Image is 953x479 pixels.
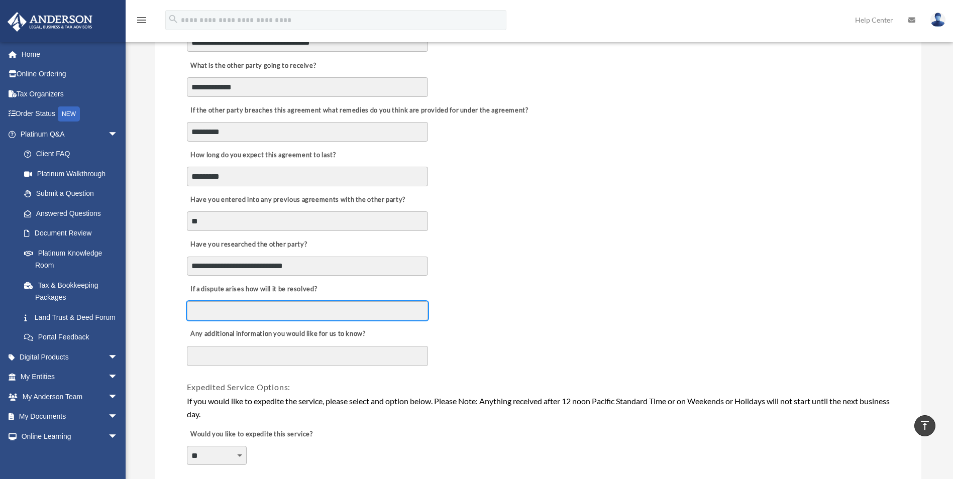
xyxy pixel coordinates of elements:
[14,164,133,184] a: Platinum Walkthrough
[930,13,945,27] img: User Pic
[108,124,128,145] span: arrow_drop_down
[14,243,133,275] a: Platinum Knowledge Room
[7,64,133,84] a: Online Ordering
[7,44,133,64] a: Home
[14,144,133,164] a: Client FAQ
[108,387,128,407] span: arrow_drop_down
[108,347,128,368] span: arrow_drop_down
[187,148,339,162] label: How long do you expect this agreement to last?
[187,103,531,117] label: If the other party breaches this agreement what remedies do you think are provided for under the ...
[7,347,133,367] a: Digital Productsarrow_drop_down
[108,367,128,388] span: arrow_drop_down
[7,104,133,125] a: Order StatusNEW
[108,407,128,427] span: arrow_drop_down
[7,426,133,446] a: Online Learningarrow_drop_down
[914,415,935,436] a: vertical_align_top
[14,327,133,347] a: Portal Feedback
[187,193,408,207] label: Have you entered into any previous agreements with the other party?
[187,283,320,297] label: If a dispute arises how will it be resolved?
[108,426,128,447] span: arrow_drop_down
[168,14,179,25] i: search
[14,223,128,244] a: Document Review
[136,14,148,26] i: menu
[58,106,80,122] div: NEW
[187,327,368,341] label: Any additional information you would like for us to know?
[14,275,133,307] a: Tax & Bookkeeping Packages
[14,203,133,223] a: Answered Questions
[14,184,133,204] a: Submit a Question
[7,387,133,407] a: My Anderson Teamarrow_drop_down
[187,427,315,441] label: Would you like to expedite this service?
[187,237,310,252] label: Have you researched the other party?
[5,12,95,32] img: Anderson Advisors Platinum Portal
[7,84,133,104] a: Tax Organizers
[7,407,133,427] a: My Documentsarrow_drop_down
[7,124,133,144] a: Platinum Q&Aarrow_drop_down
[7,367,133,387] a: My Entitiesarrow_drop_down
[187,59,319,73] label: What is the other party going to receive?
[919,419,931,431] i: vertical_align_top
[187,395,890,420] div: If you would like to expedite the service, please select and option below. Please Note: Anything ...
[136,18,148,26] a: menu
[14,307,133,327] a: Land Trust & Deed Forum
[187,382,291,392] span: Expedited Service Options:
